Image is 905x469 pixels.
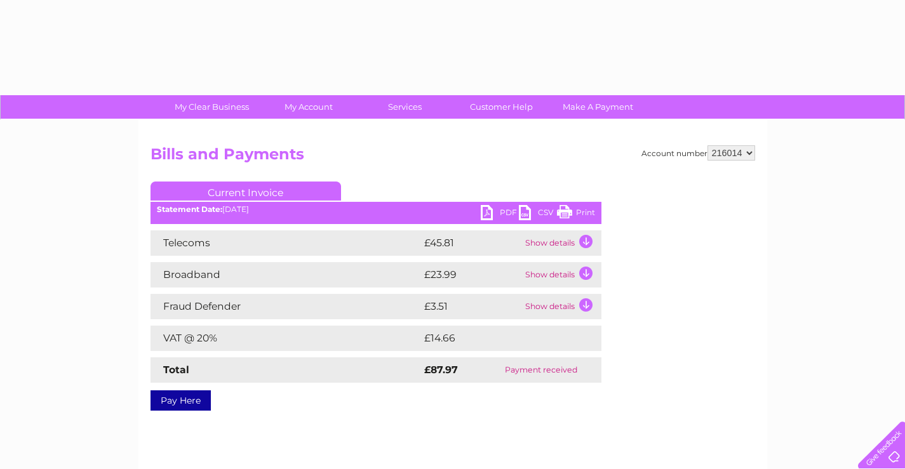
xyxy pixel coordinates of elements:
h2: Bills and Payments [151,145,755,169]
td: Telecoms [151,230,421,256]
div: [DATE] [151,205,601,214]
b: Statement Date: [157,204,222,214]
td: Broadband [151,262,421,287]
div: Account number [641,145,755,161]
a: Print [557,205,595,223]
a: Make A Payment [546,95,650,119]
td: £3.51 [421,294,522,319]
td: Show details [522,262,601,287]
a: Services [352,95,457,119]
a: My Account [256,95,361,119]
a: PDF [481,205,519,223]
td: Payment received [481,357,601,383]
td: Show details [522,230,601,256]
td: £23.99 [421,262,522,287]
td: Fraud Defender [151,294,421,319]
a: CSV [519,205,557,223]
strong: £87.97 [424,364,458,376]
td: £45.81 [421,230,522,256]
td: £14.66 [421,326,575,351]
a: Pay Here [151,390,211,411]
a: Current Invoice [151,182,341,201]
strong: Total [163,364,189,376]
td: Show details [522,294,601,319]
a: Customer Help [449,95,554,119]
td: VAT @ 20% [151,326,421,351]
a: My Clear Business [159,95,264,119]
